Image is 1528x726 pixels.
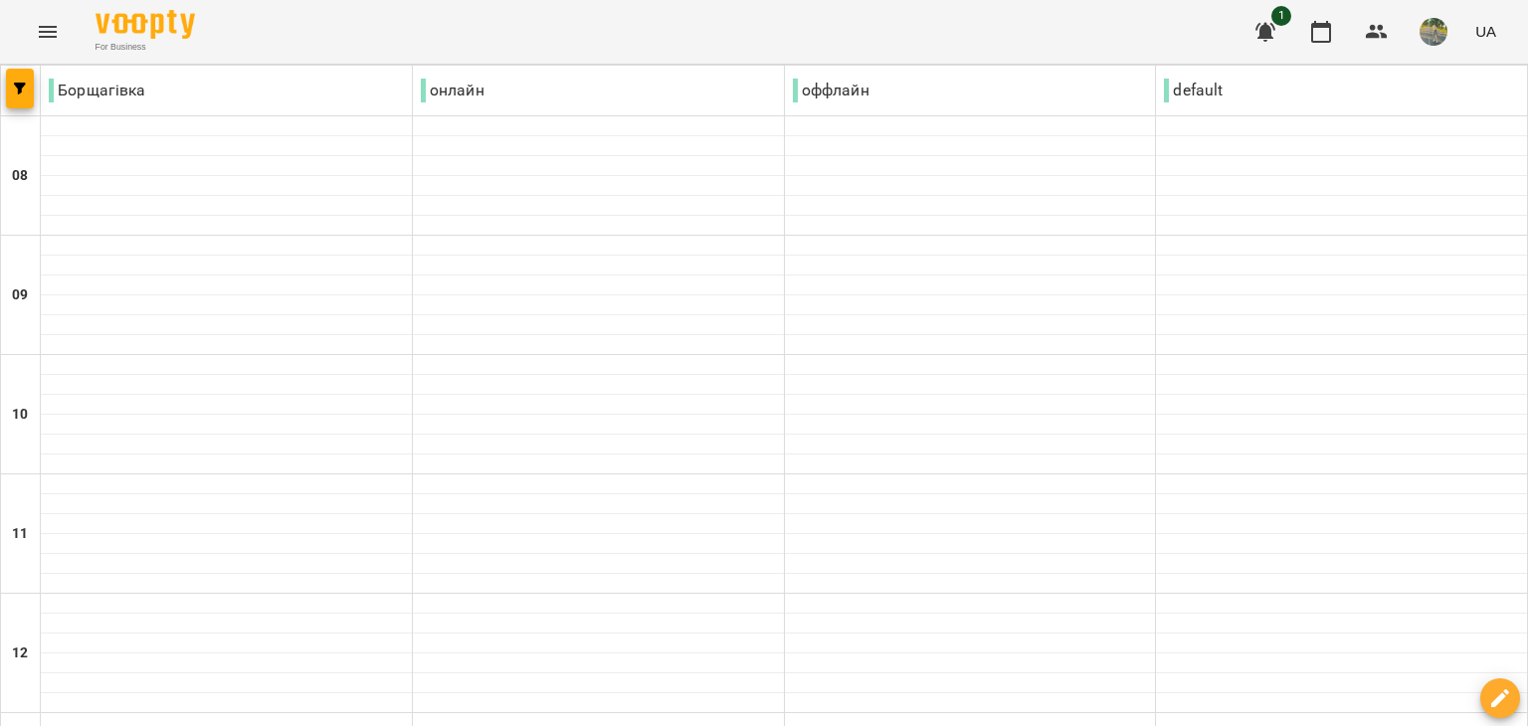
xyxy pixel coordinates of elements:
[24,8,72,56] button: Menu
[12,284,28,306] h6: 09
[1467,13,1504,50] button: UA
[12,404,28,426] h6: 10
[12,523,28,545] h6: 11
[12,165,28,187] h6: 08
[12,642,28,664] h6: 12
[1420,18,1447,46] img: cc86a7d391a927a8a2da6048dc44c688.jpg
[1164,79,1223,102] p: default
[1475,21,1496,42] span: UA
[49,79,146,102] p: Борщагівка
[1271,6,1291,26] span: 1
[95,10,195,39] img: Voopty Logo
[421,79,484,102] p: онлайн
[793,79,869,102] p: оффлайн
[95,41,195,54] span: For Business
